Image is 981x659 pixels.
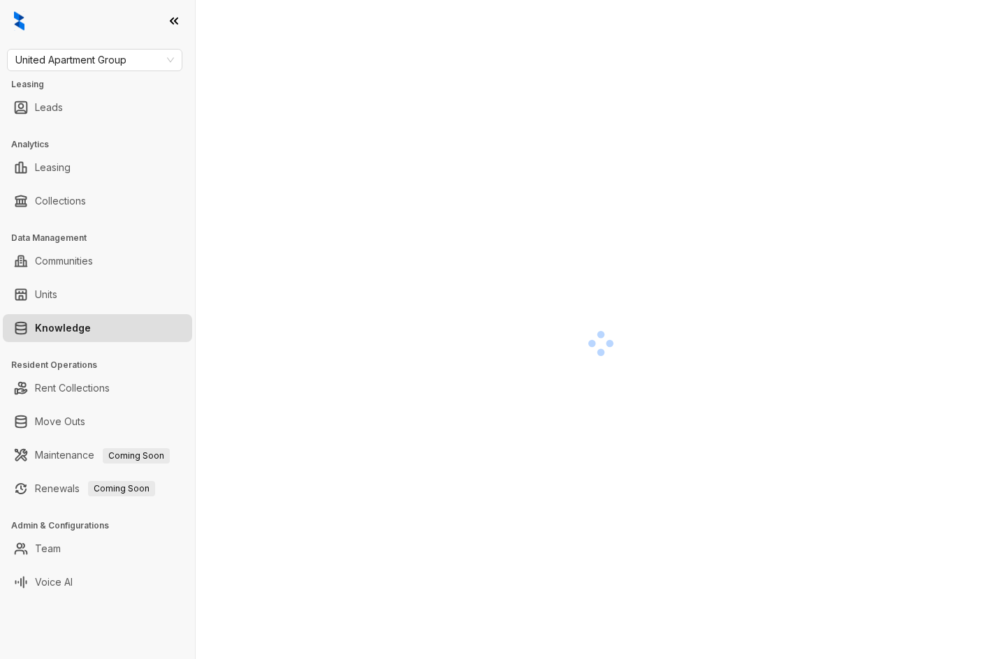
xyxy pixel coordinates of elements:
a: Rent Collections [35,374,110,402]
a: Units [35,281,57,309]
a: Team [35,535,61,563]
span: Coming Soon [88,481,155,496]
a: Collections [35,187,86,215]
li: Communities [3,247,192,275]
li: Knowledge [3,314,192,342]
li: Collections [3,187,192,215]
span: United Apartment Group [15,50,174,71]
a: Leads [35,94,63,121]
li: Team [3,535,192,563]
a: Move Outs [35,408,85,436]
a: Leasing [35,154,71,182]
li: Move Outs [3,408,192,436]
li: Maintenance [3,441,192,469]
h3: Admin & Configurations [11,519,195,532]
a: Knowledge [35,314,91,342]
li: Rent Collections [3,374,192,402]
a: RenewalsComing Soon [35,475,155,503]
li: Voice AI [3,568,192,596]
span: Coming Soon [103,448,170,464]
h3: Data Management [11,232,195,244]
li: Renewals [3,475,192,503]
h3: Resident Operations [11,359,195,371]
h3: Analytics [11,138,195,151]
a: Voice AI [35,568,73,596]
li: Leasing [3,154,192,182]
h3: Leasing [11,78,195,91]
a: Communities [35,247,93,275]
li: Leads [3,94,192,121]
li: Units [3,281,192,309]
img: logo [14,11,24,31]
